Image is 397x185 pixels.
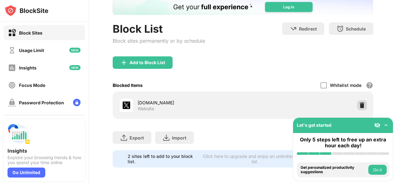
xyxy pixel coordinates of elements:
[123,102,130,109] img: favicons
[69,65,81,70] img: new-icon.svg
[138,99,243,106] div: [DOMAIN_NAME]
[19,65,37,70] div: Insights
[7,155,81,165] div: Explore your browsing trends & how you spend your time online
[19,48,44,53] div: Usage Limit
[113,38,205,44] div: Block sites permanently or by schedule
[69,48,81,53] img: new-icon.svg
[374,122,380,128] img: eye-not-visible.svg
[368,165,387,175] button: Do it
[7,148,81,154] div: Insights
[383,122,389,128] img: omni-setup-toggle.svg
[8,99,16,107] img: password-protection-off.svg
[172,135,186,140] div: Import
[4,4,48,17] img: logo-blocksite.svg
[130,60,165,65] div: Add to Block List
[330,83,361,88] div: Whitelist mode
[346,26,366,31] div: Schedule
[130,135,144,140] div: Export
[202,154,308,164] div: Click here to upgrade and enjoy an unlimited block list.
[73,99,81,106] img: lock-menu.svg
[8,46,16,54] img: time-usage-off.svg
[128,154,198,164] div: 2 sites left to add to your block list.
[8,81,16,89] img: focus-off.svg
[8,64,16,72] img: insights-off.svg
[19,30,42,36] div: Block Sites
[8,29,16,37] img: block-on.svg
[297,122,331,128] div: Let's get started
[301,165,367,174] div: Get personalized productivity suggestions
[113,22,205,35] div: Block List
[7,123,30,145] img: push-insights.svg
[299,26,317,31] div: Redirect
[113,83,143,88] div: Blocked Items
[19,100,64,105] div: Password Protection
[138,106,154,111] div: Website
[19,83,45,88] div: Focus Mode
[7,168,45,178] div: Go Unlimited
[297,137,389,149] div: Only 5 steps left to free up an extra hour each day!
